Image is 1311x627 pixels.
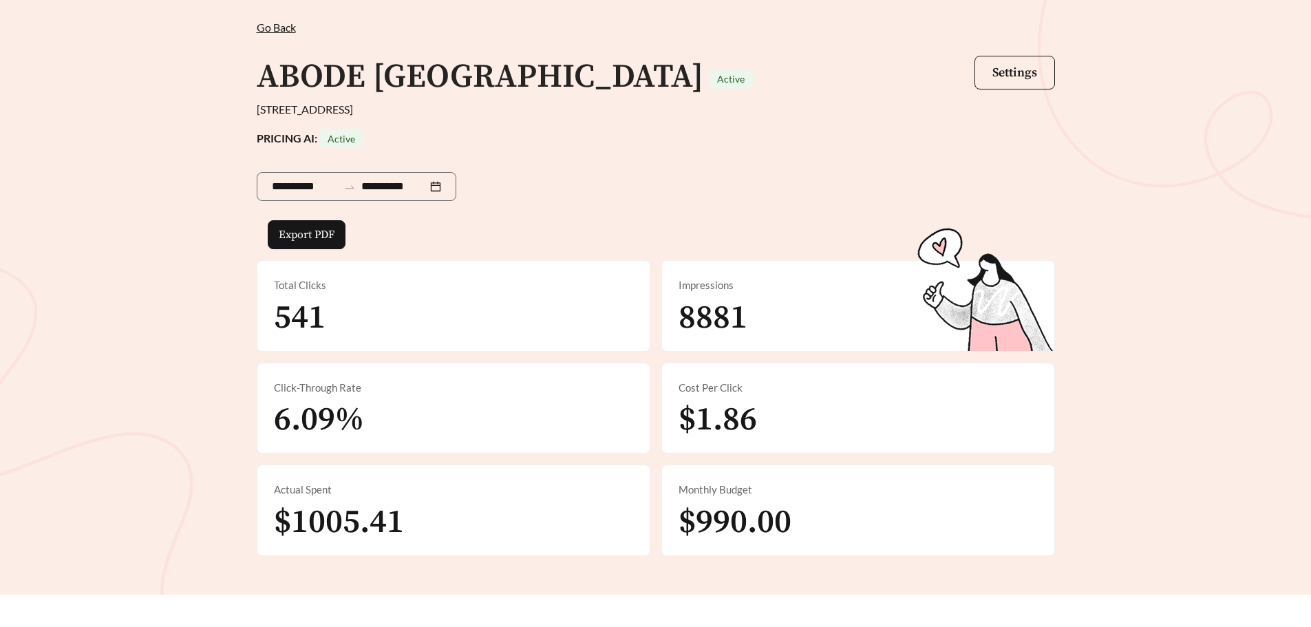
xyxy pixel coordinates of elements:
span: to [343,180,356,193]
div: Total Clicks [274,277,633,293]
span: $1005.41 [274,502,404,543]
span: $1.86 [679,399,757,440]
span: Export PDF [279,226,334,243]
div: Impressions [679,277,1038,293]
span: 6.09% [274,399,364,440]
span: 8881 [679,297,747,339]
span: Active [328,133,355,145]
span: swap-right [343,181,356,193]
h1: ABODE [GEOGRAPHIC_DATA] [257,56,703,98]
span: Active [717,73,745,85]
div: Click-Through Rate [274,380,633,396]
div: [STREET_ADDRESS] [257,101,1055,118]
div: Actual Spent [274,482,633,498]
span: 541 [274,297,326,339]
span: Settings [992,65,1037,81]
button: Export PDF [268,220,345,249]
strong: PRICING AI: [257,131,363,145]
span: $990.00 [679,502,791,543]
div: Monthly Budget [679,482,1038,498]
span: Go Back [257,21,296,34]
button: Settings [974,56,1055,89]
div: Cost Per Click [679,380,1038,396]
